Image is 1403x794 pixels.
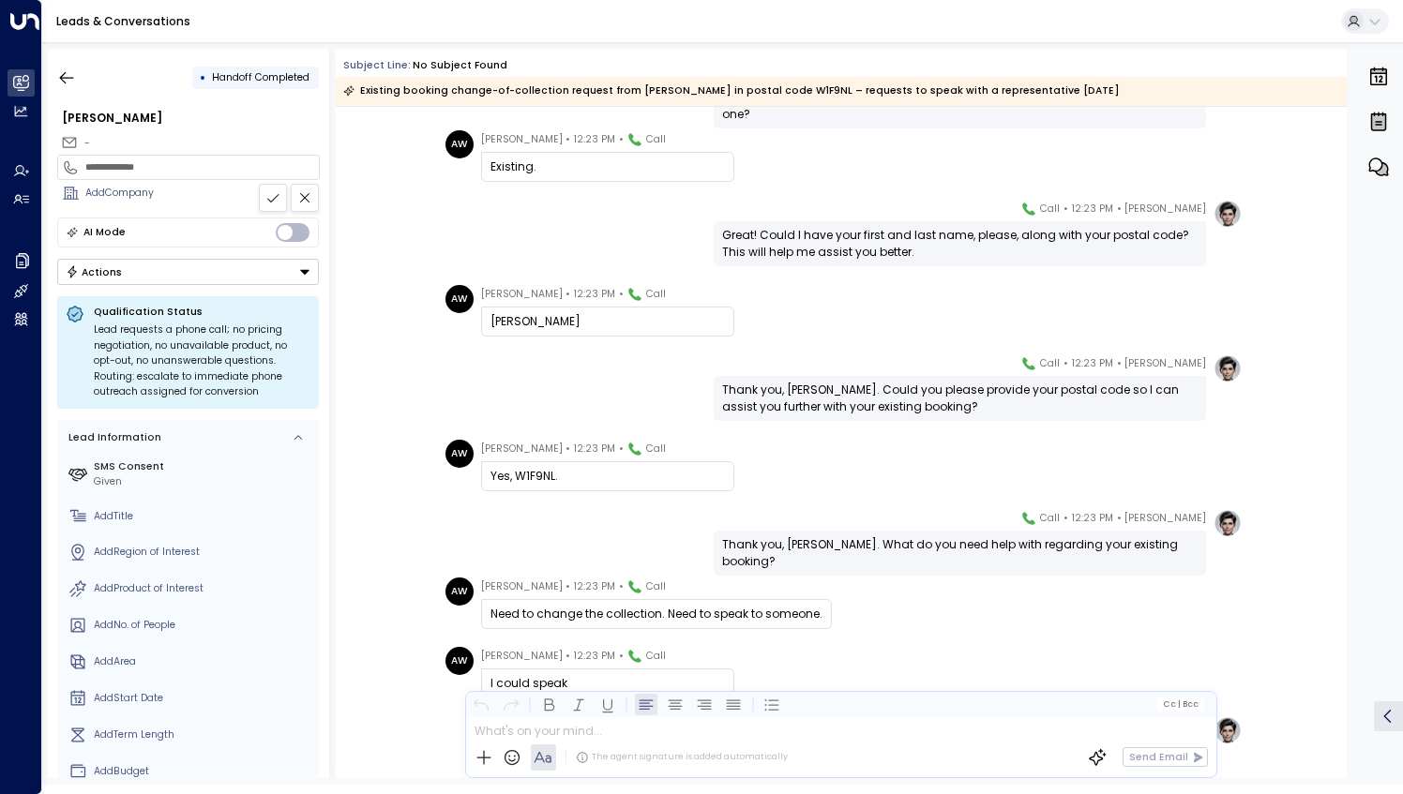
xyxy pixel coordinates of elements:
[94,654,313,669] div: AddArea
[94,459,313,474] label: SMS Consent
[1157,697,1204,711] button: Cc|Bcc
[1064,200,1068,218] span: •
[64,430,161,445] div: Lead Information
[84,136,90,150] span: -
[94,618,313,633] div: AddNo. of People
[1214,716,1242,744] img: profile-logo.png
[1072,509,1113,528] span: 12:23 PM
[94,474,313,489] div: Given
[1117,354,1122,373] span: •
[343,58,411,72] span: Subject Line:
[94,581,313,596] div: AddProduct of Interest
[490,675,725,692] div: I could speak
[1072,200,1113,218] span: 12:23 PM
[94,305,310,319] p: Qualification Status
[57,259,319,285] button: Actions
[481,577,563,596] span: [PERSON_NAME]
[566,440,570,458] span: •
[481,440,563,458] span: [PERSON_NAME]
[566,130,570,149] span: •
[94,727,313,742] div: AddTerm Length
[574,647,615,666] span: 12:23 PM
[574,577,615,596] span: 12:23 PM
[57,259,319,285] div: Button group with a nested menu
[619,577,624,596] span: •
[1040,200,1060,218] span: Call
[94,691,313,706] div: AddStart Date
[619,440,624,458] span: •
[481,647,563,666] span: [PERSON_NAME]
[646,577,666,596] span: Call
[490,158,725,175] div: Existing.
[1177,699,1180,709] span: |
[1040,509,1060,528] span: Call
[576,751,788,764] div: The agent signature is added automatically
[646,130,666,149] span: Call
[85,186,319,201] div: AddCompany
[566,577,570,596] span: •
[445,577,474,606] div: AW
[1214,354,1242,382] img: profile-logo.png
[722,536,1198,570] div: Thank you, [PERSON_NAME]. What do you need help with regarding your existing booking?
[646,647,666,666] span: Call
[1064,509,1068,528] span: •
[619,130,624,149] span: •
[445,647,474,675] div: AW
[445,285,474,313] div: AW
[1124,509,1206,528] span: [PERSON_NAME]
[490,468,725,485] div: Yes, W1F9NL.
[56,13,190,29] a: Leads & Conversations
[722,227,1198,261] div: Great! Could I have your first and last name, please, along with your postal code? This will help...
[83,223,126,242] div: AI Mode
[470,693,492,715] button: Undo
[66,265,123,278] div: Actions
[490,606,822,622] div: Need to change the collection. Need to speak to someone.
[1064,354,1068,373] span: •
[1040,354,1060,373] span: Call
[62,110,319,127] div: [PERSON_NAME]
[481,130,563,149] span: [PERSON_NAME]
[445,440,474,468] div: AW
[619,647,624,666] span: •
[1214,200,1242,228] img: profile-logo.png
[413,58,507,73] div: No subject found
[1214,509,1242,537] img: profile-logo.png
[343,82,1120,100] div: Existing booking change-of-collection request from [PERSON_NAME] in postal code W1F9NL – requests...
[1117,200,1122,218] span: •
[1124,200,1206,218] span: [PERSON_NAME]
[1117,509,1122,528] span: •
[1072,354,1113,373] span: 12:23 PM
[566,285,570,304] span: •
[212,70,309,84] span: Handoff Completed
[574,130,615,149] span: 12:23 PM
[445,130,474,158] div: AW
[499,693,521,715] button: Redo
[646,440,666,458] span: Call
[200,65,206,90] div: •
[566,647,570,666] span: •
[94,764,313,779] div: AddBudget
[646,285,666,304] span: Call
[490,313,725,330] div: [PERSON_NAME]
[722,382,1198,415] div: Thank you, [PERSON_NAME]. Could you please provide your postal code so I can assist you further w...
[94,509,313,524] div: AddTitle
[481,285,563,304] span: [PERSON_NAME]
[574,285,615,304] span: 12:23 PM
[94,545,313,560] div: AddRegion of Interest
[574,440,615,458] span: 12:23 PM
[619,285,624,304] span: •
[94,322,310,400] div: Lead requests a phone call; no pricing negotiation, no unavailable product, no opt-out, no unansw...
[1163,699,1199,709] span: Cc Bcc
[1124,354,1206,373] span: [PERSON_NAME]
